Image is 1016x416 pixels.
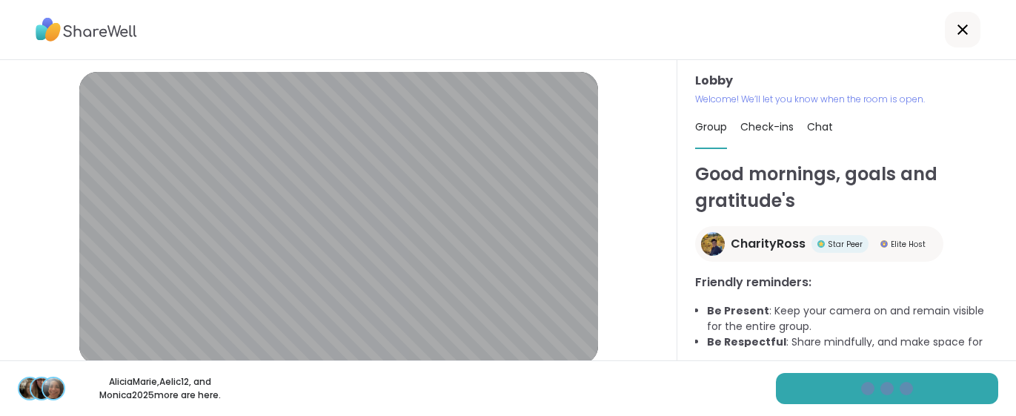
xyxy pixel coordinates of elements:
li: : Share mindfully, and make space for everyone to share! [707,334,998,366]
span: Group [695,119,727,134]
img: Aelic12 [31,378,52,399]
img: Elite Host [880,240,888,248]
img: Monica2025 [43,378,64,399]
h3: Friendly reminders: [695,274,998,291]
li: : Keep your camera on and remain visible for the entire group. [707,303,998,334]
b: Be Respectful [707,334,786,349]
span: CharityRoss [731,235,806,253]
img: ShareWell Logo [36,13,137,47]
img: CharityRoss [701,232,725,256]
p: AliciaMarie , Aelic12 , and Monica2025 more are here. [77,375,243,402]
img: Star Peer [817,240,825,248]
a: CharityRossCharityRossStar PeerStar PeerElite HostElite Host [695,226,943,262]
h3: Lobby [695,72,998,90]
p: Welcome! We’ll let you know when the room is open. [695,93,998,106]
span: Elite Host [891,239,926,250]
span: Check-ins [740,119,794,134]
img: AliciaMarie [19,378,40,399]
span: Chat [807,119,833,134]
h1: Good mornings, goals and gratitude's [695,161,998,214]
b: Be Present [707,303,769,318]
span: Star Peer [828,239,863,250]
